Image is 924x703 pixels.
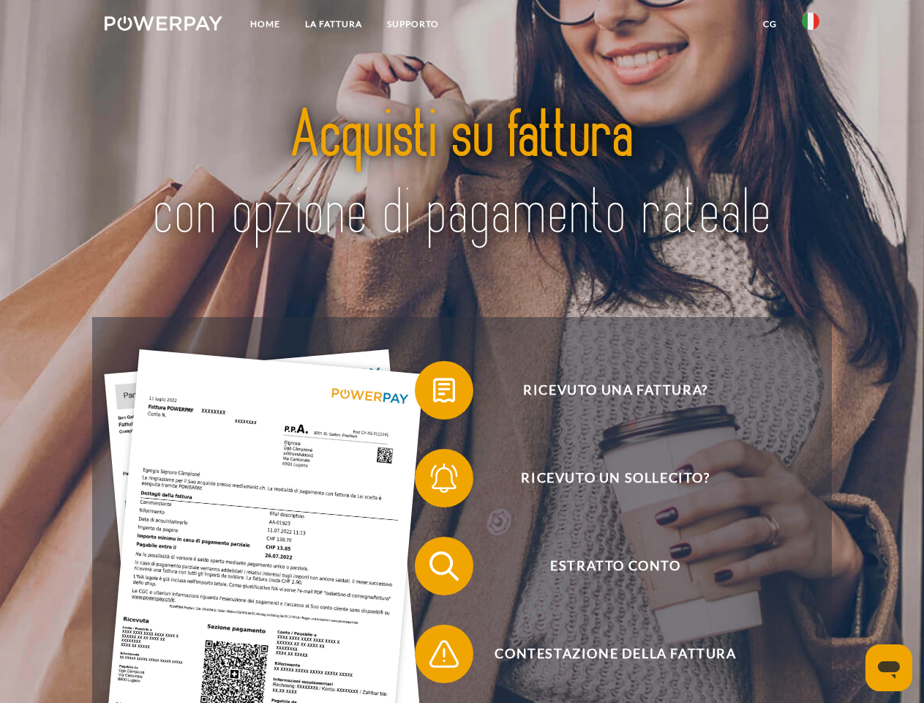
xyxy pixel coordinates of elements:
[751,11,789,37] a: CG
[436,537,795,595] span: Estratto conto
[238,11,293,37] a: Home
[436,625,795,683] span: Contestazione della fattura
[802,12,819,30] img: it
[415,449,795,507] button: Ricevuto un sollecito?
[436,361,795,420] span: Ricevuto una fattura?
[436,449,795,507] span: Ricevuto un sollecito?
[105,16,222,31] img: logo-powerpay-white.svg
[426,548,462,584] img: qb_search.svg
[426,372,462,409] img: qb_bill.svg
[375,11,451,37] a: Supporto
[140,70,784,280] img: title-powerpay_it.svg
[426,636,462,672] img: qb_warning.svg
[415,537,795,595] button: Estratto conto
[415,625,795,683] button: Contestazione della fattura
[865,644,912,691] iframe: Pulsante per aprire la finestra di messaggistica
[426,460,462,496] img: qb_bell.svg
[415,361,795,420] button: Ricevuto una fattura?
[293,11,375,37] a: LA FATTURA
